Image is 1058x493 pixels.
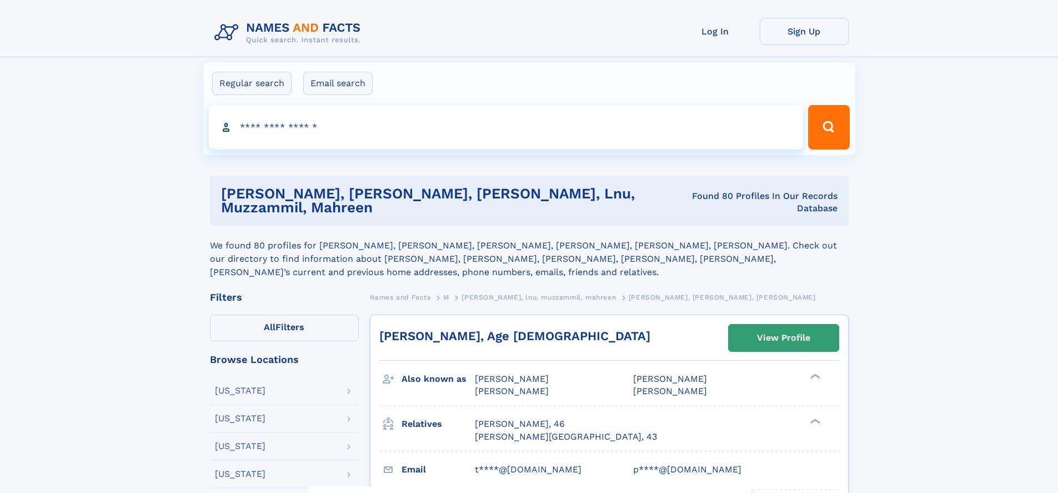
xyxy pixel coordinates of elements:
[210,226,849,279] div: We found 80 profiles for [PERSON_NAME], [PERSON_NAME], [PERSON_NAME], [PERSON_NAME], [PERSON_NAME...
[808,418,821,425] div: ❯
[209,105,804,150] input: search input
[221,187,684,215] h1: [PERSON_NAME], [PERSON_NAME], [PERSON_NAME], lnu, muzzammil, mahreen
[633,374,707,384] span: [PERSON_NAME]
[379,329,650,343] a: [PERSON_NAME], Age [DEMOGRAPHIC_DATA]
[215,386,265,395] div: [US_STATE]
[212,72,292,95] label: Regular search
[757,325,810,351] div: View Profile
[370,290,431,304] a: Names and Facts
[462,290,616,304] a: [PERSON_NAME], lnu, muzzammil, mahreen
[264,322,275,332] span: All
[210,355,359,365] div: Browse Locations
[475,374,549,384] span: [PERSON_NAME]
[671,18,760,45] a: Log In
[402,370,475,389] h3: Also known as
[475,418,565,430] a: [PERSON_NAME], 46
[443,290,449,304] a: M
[629,293,816,301] span: [PERSON_NAME], [PERSON_NAME], [PERSON_NAME]
[808,105,849,150] button: Search Button
[210,292,359,302] div: Filters
[443,293,449,301] span: M
[210,315,359,341] label: Filters
[462,293,616,301] span: [PERSON_NAME], lnu, muzzammil, mahreen
[215,470,265,479] div: [US_STATE]
[684,190,837,215] div: Found 80 Profiles In Our Records Database
[475,386,549,396] span: [PERSON_NAME]
[729,325,839,351] a: View Profile
[210,18,370,48] img: Logo Names and Facts
[215,442,265,451] div: [US_STATE]
[402,460,475,479] h3: Email
[215,414,265,423] div: [US_STATE]
[808,373,821,380] div: ❯
[303,72,373,95] label: Email search
[402,415,475,434] h3: Relatives
[760,18,849,45] a: Sign Up
[475,431,657,443] a: [PERSON_NAME][GEOGRAPHIC_DATA], 43
[633,386,707,396] span: [PERSON_NAME]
